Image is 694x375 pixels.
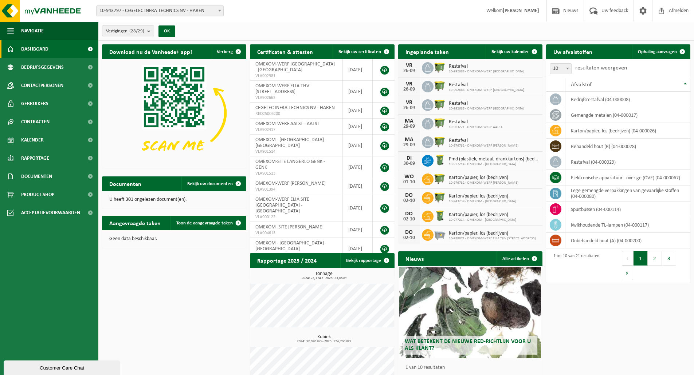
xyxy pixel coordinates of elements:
div: DO [402,192,416,198]
span: Restafval [449,119,502,125]
span: VLA901394 [255,187,337,192]
td: gemengde metalen (04-000017) [565,107,690,123]
span: 10-963221 - OMEXOM-WERF AALST [449,125,502,129]
span: 10-992688 - OMEXOM-WERF [GEOGRAPHIC_DATA] [449,107,524,111]
span: 2024: 23,174 t - 2025: 23,050 t [254,276,394,280]
span: Restafval [449,101,524,107]
td: [DATE] [343,178,373,194]
span: Ophaling aanvragen [638,49,677,54]
span: OMEXOM-WERF AALST - AALST [255,121,319,127]
span: VLA901514 [255,149,337,155]
span: 10-988871 - OMEXOM-WERF ELIA THV [STREET_ADDRESS] [449,236,536,241]
h2: Aangevraagde taken [102,216,168,230]
img: WB-0240-HPE-GN-50 [434,154,446,166]
span: Contactpersonen [21,76,63,95]
span: Gebruikers [21,95,48,113]
button: 2 [648,251,662,266]
span: VLA904613 [255,230,337,236]
img: WB-1100-HPE-GN-50 [434,117,446,129]
span: Restafval [449,138,518,144]
span: Restafval [449,82,524,88]
td: karton/papier, los (bedrijven) (04-000026) [565,123,690,139]
span: Kalender [21,131,44,149]
span: Rapportage [21,149,49,167]
h2: Rapportage 2025 / 2024 [250,253,324,267]
img: WB-1100-HPE-GN-50 [434,172,446,185]
span: 10-943797 - CEGELEC INFRA TECHNICS NV - HAREN [96,5,224,16]
span: OMEXOM - [GEOGRAPHIC_DATA] - [GEOGRAPHIC_DATA] [255,240,326,252]
span: VLA902981 [255,73,337,79]
div: 1 tot 10 van 21 resultaten [550,250,599,281]
button: OK [158,25,175,37]
td: [DATE] [343,222,373,238]
td: [DATE] [343,135,373,156]
td: [DATE] [343,81,373,103]
p: 1 van 10 resultaten [405,365,539,370]
span: Karton/papier, los (bedrijven) [449,175,518,181]
div: VR [402,63,416,68]
td: [DATE] [343,238,373,260]
td: kwikhoudende TL-lampen (04-000117) [565,217,690,233]
h2: Certificaten & attesten [250,44,320,59]
img: WB-0240-HPE-GN-50 [434,210,446,222]
td: elektronische apparatuur - overige (OVE) (04-000067) [565,170,690,185]
span: 10 [550,63,572,74]
span: OMEXOM-WERF [PERSON_NAME] [255,181,326,186]
button: 3 [662,251,676,266]
count: (28/29) [129,29,144,33]
h2: Uw afvalstoffen [546,44,600,59]
td: [DATE] [343,156,373,178]
span: 10-992688 - OMEXOM-WERF [GEOGRAPHIC_DATA] [449,69,524,74]
span: Documenten [21,167,52,185]
span: 10-976782 - OMEXOM-WERF [PERSON_NAME] [449,144,518,148]
div: 02-10 [402,198,416,203]
span: Restafval [449,64,524,69]
span: Verberg [217,49,233,54]
a: Bekijk uw certificaten [333,44,394,59]
button: Vestigingen(28/29) [102,25,154,36]
span: OMEXOM-WERF ELIA THV [STREET_ADDRESS] [255,83,309,95]
span: VLA900122 [255,214,337,220]
h3: Tonnage [254,271,394,280]
span: Navigatie [21,22,44,40]
div: VR [402,100,416,105]
h2: Documenten [102,176,149,191]
td: spuitbussen (04-000114) [565,202,690,217]
div: 26-09 [402,105,416,111]
span: Karton/papier, los (bedrijven) [449,212,516,218]
span: Toon de aangevraagde taken [176,221,233,226]
img: WB-1100-HPE-GN-50 [434,61,446,73]
td: restafval (04-000029) [565,154,690,170]
span: OMEXOM-SITE LANGERLO GENK - GENK [255,159,325,170]
span: Karton/papier, los (bedrijven) [449,231,536,236]
span: OMEXOM -SITE [PERSON_NAME] [255,224,324,230]
a: Alle artikelen [497,251,542,266]
div: 26-09 [402,68,416,73]
img: WB-1100-HPE-GN-50 [434,135,446,148]
img: WB-1100-HPE-GN-50 [434,80,446,92]
iframe: chat widget [4,359,122,375]
div: VR [402,81,416,87]
span: Karton/papier, los (bedrijven) [449,194,516,199]
span: Pmd (plastiek, metaal, drankkartons) (bedrijven) [449,156,539,162]
a: Bekijk rapportage [340,253,394,268]
a: Bekijk uw documenten [181,176,246,191]
div: 29-09 [402,143,416,148]
span: Dashboard [21,40,48,58]
span: Afvalstof [571,82,592,88]
td: [DATE] [343,59,373,81]
span: VLA902417 [255,127,337,133]
button: Next [622,266,633,280]
a: Wat betekent de nieuwe RED-richtlijn voor u als klant? [399,267,541,358]
td: [DATE] [343,194,373,222]
span: 10-977214 - OMEXOM - [GEOGRAPHIC_DATA] [449,218,516,222]
h2: Nieuws [398,251,431,266]
span: Vestigingen [106,26,144,37]
div: DO [402,211,416,217]
td: onbehandeld hout (A) (04-000200) [565,233,690,248]
span: CEGELEC INFRA TECHNICS NV - HAREN [255,105,335,111]
a: Toon de aangevraagde taken [170,216,246,230]
p: U heeft 301 ongelezen document(en). [109,197,239,202]
span: Bekijk uw certificaten [338,49,381,54]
